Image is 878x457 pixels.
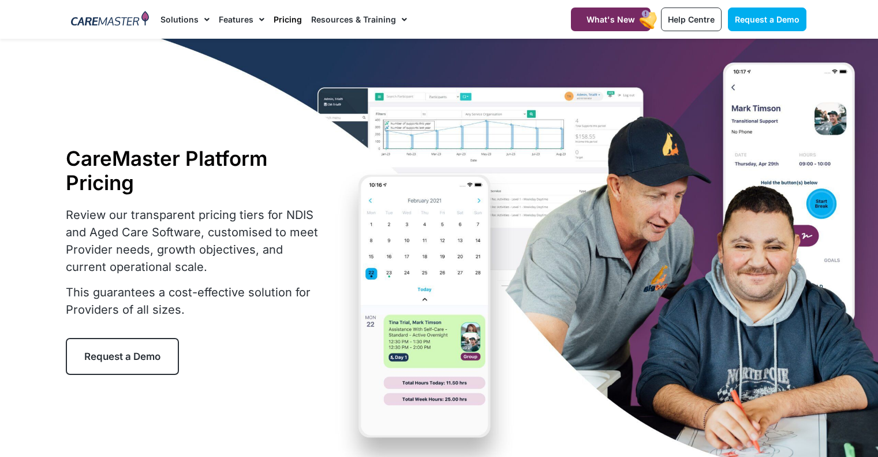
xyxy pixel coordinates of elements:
p: This guarantees a cost-effective solution for Providers of all sizes. [66,284,326,318]
span: What's New [586,14,635,24]
p: Review our transparent pricing tiers for NDIS and Aged Care Software, customised to meet Provider... [66,206,326,276]
span: Request a Demo [735,14,799,24]
img: CareMaster Logo [71,11,149,28]
span: Help Centre [668,14,715,24]
a: Request a Demo [728,8,806,31]
span: Request a Demo [84,351,160,362]
a: What's New [571,8,651,31]
a: Request a Demo [66,338,179,375]
h1: CareMaster Platform Pricing [66,146,326,195]
a: Help Centre [661,8,722,31]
